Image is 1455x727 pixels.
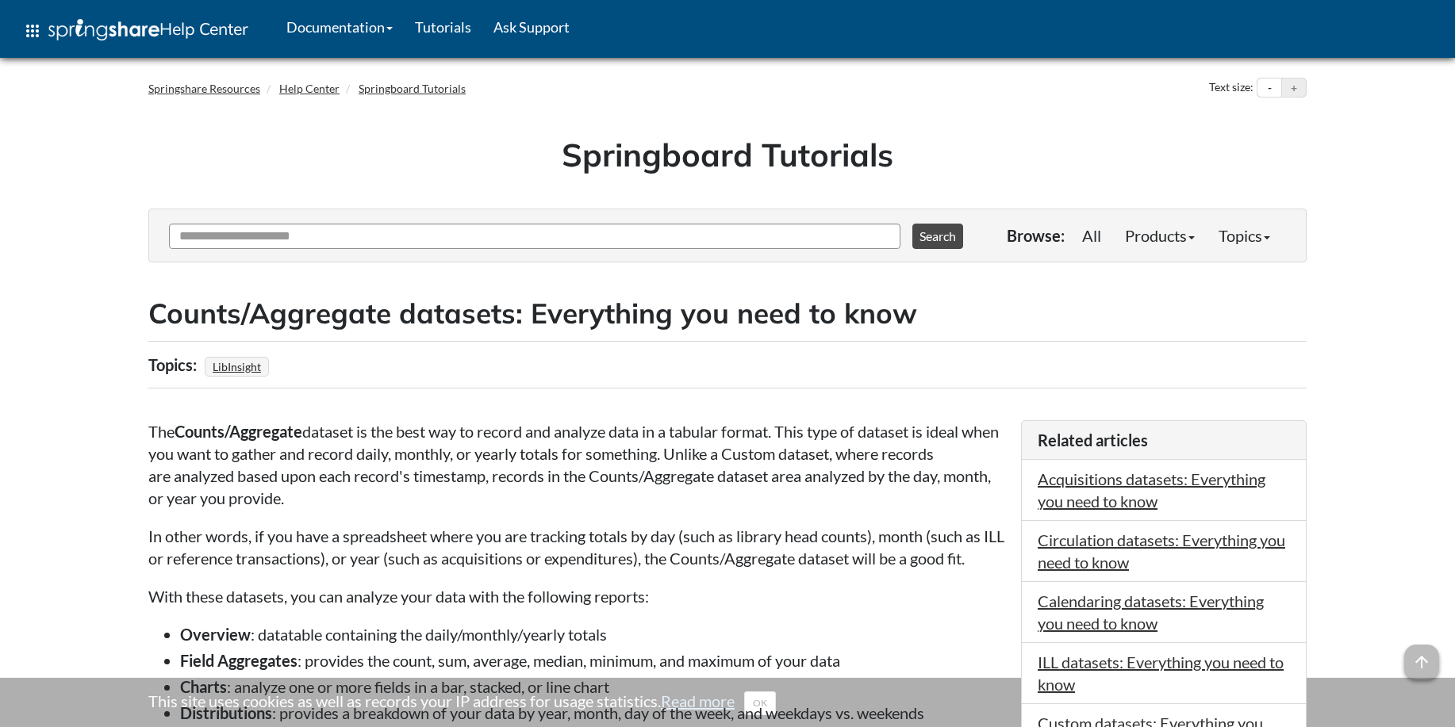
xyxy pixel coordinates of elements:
span: Help Center [159,18,248,39]
span: arrow_upward [1404,645,1439,679]
a: Springboard Tutorials [359,82,466,95]
a: All [1070,220,1113,251]
a: ILL datasets: Everything you need to know [1038,652,1284,694]
a: Acquisitions datasets: Everything you need to know [1038,469,1265,511]
span: apps [23,21,42,40]
p: With these datasets, you can analyze your data with the following reports: [148,585,1005,607]
strong: Distributions [180,703,272,722]
strong: Counts/Aggregate [175,422,302,441]
img: Springshare [48,19,159,40]
h2: Counts/Aggregate datasets: Everything you need to know [148,294,1307,333]
li: : analyze one or more fields in a bar, stacked, or line chart [180,675,1005,698]
p: The dataset is the best way to record and analyze data in a tabular format. This type of dataset ... [148,420,1005,509]
strong: Field Aggregates [180,651,298,670]
h1: Springboard Tutorials [160,132,1295,177]
a: Ask Support [482,7,581,47]
p: Browse: [1007,224,1065,247]
a: arrow_upward [1404,646,1439,665]
button: Search [912,224,963,249]
div: Topics: [148,350,201,380]
a: Products [1113,220,1207,251]
p: In other words, if you have a spreadsheet where you are tracking totals by day (such as library h... [148,525,1005,569]
div: Text size: [1206,78,1257,98]
a: Circulation datasets: Everything you need to know [1038,530,1285,572]
a: Topics [1207,220,1282,251]
span: Related articles [1038,430,1148,450]
li: : provides a breakdown of your data by year, month, day of the week, and weekdays vs. weekends [180,702,1005,724]
a: Help Center [279,82,340,95]
li: : datatable containing the daily/monthly/yearly totals [180,623,1005,645]
strong: Overview [180,625,251,644]
a: apps Help Center [12,7,259,55]
strong: Charts [180,677,227,696]
a: LibInsight [210,355,263,378]
a: Calendaring datasets: Everything you need to know [1038,591,1264,633]
li: : provides the count, sum, average, median, minimum, and maximum of your data [180,649,1005,672]
button: Decrease text size [1257,78,1281,98]
a: Springshare Resources [148,82,260,95]
a: Documentation [275,7,404,47]
button: Increase text size [1282,78,1306,98]
div: This site uses cookies as well as records your IP address for usage statistics. [132,690,1323,715]
a: Tutorials [404,7,482,47]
